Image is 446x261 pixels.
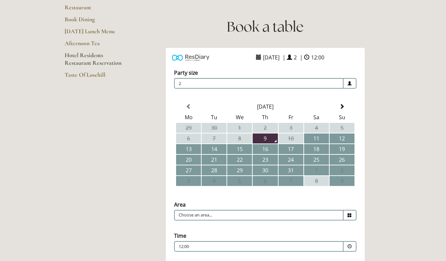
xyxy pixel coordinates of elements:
td: 9 [253,133,278,143]
span: 12:00 [309,52,326,63]
th: Sa [304,112,329,122]
a: Restaurant [65,4,128,16]
td: 14 [202,144,226,154]
a: Book Dining [65,16,128,28]
span: 2 [174,78,344,89]
td: 18 [304,144,329,154]
td: 5 [330,123,354,133]
td: 1 [227,123,252,133]
td: 29 [176,123,201,133]
a: [DATE] Lunch Menu [65,28,128,40]
td: 2 [253,123,278,133]
td: 8 [304,176,329,186]
td: 3 [176,176,201,186]
span: 2 [292,52,298,63]
td: 1 [304,165,329,175]
td: 20 [176,155,201,165]
td: 4 [304,123,329,133]
td: 27 [176,165,201,175]
td: 22 [227,155,252,165]
a: Taste Of Losehill [65,71,128,83]
td: 19 [330,144,354,154]
td: 5 [227,176,252,186]
td: 21 [202,155,226,165]
td: 26 [330,155,354,165]
td: 28 [202,165,226,175]
img: Powered by ResDiary [172,53,209,62]
td: 7 [202,133,226,143]
th: Th [253,112,278,122]
td: 23 [253,155,278,165]
td: 25 [304,155,329,165]
td: 10 [279,133,303,143]
label: Area [174,201,186,208]
a: Hotel Residents Restaurant Reservation [65,51,128,71]
td: 24 [279,155,303,165]
td: 29 [227,165,252,175]
td: 3 [279,123,303,133]
td: 2 [330,165,354,175]
td: 12 [330,133,354,143]
a: Afternoon Tea [65,40,128,51]
td: 17 [279,144,303,154]
th: Fr [279,112,303,122]
td: 30 [253,165,278,175]
span: [DATE] [261,52,281,63]
td: 6 [253,176,278,186]
td: 30 [202,123,226,133]
td: 11 [304,133,329,143]
span: Next Month [339,104,345,109]
span: | [300,54,303,61]
h1: Book a table [149,17,382,37]
th: Tu [202,112,226,122]
td: 4 [202,176,226,186]
th: Select Month [202,102,329,112]
span: Previous Month [186,104,191,109]
td: 13 [176,144,201,154]
p: 12:00 [179,244,299,250]
td: 31 [279,165,303,175]
th: Su [330,112,354,122]
td: 16 [253,144,278,154]
td: 6 [176,133,201,143]
td: 7 [279,176,303,186]
label: Party size [174,69,198,76]
td: 9 [330,176,354,186]
label: Time [174,232,186,239]
td: 15 [227,144,252,154]
th: We [227,112,252,122]
th: Mo [176,112,201,122]
td: 8 [227,133,252,143]
span: | [283,54,286,61]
